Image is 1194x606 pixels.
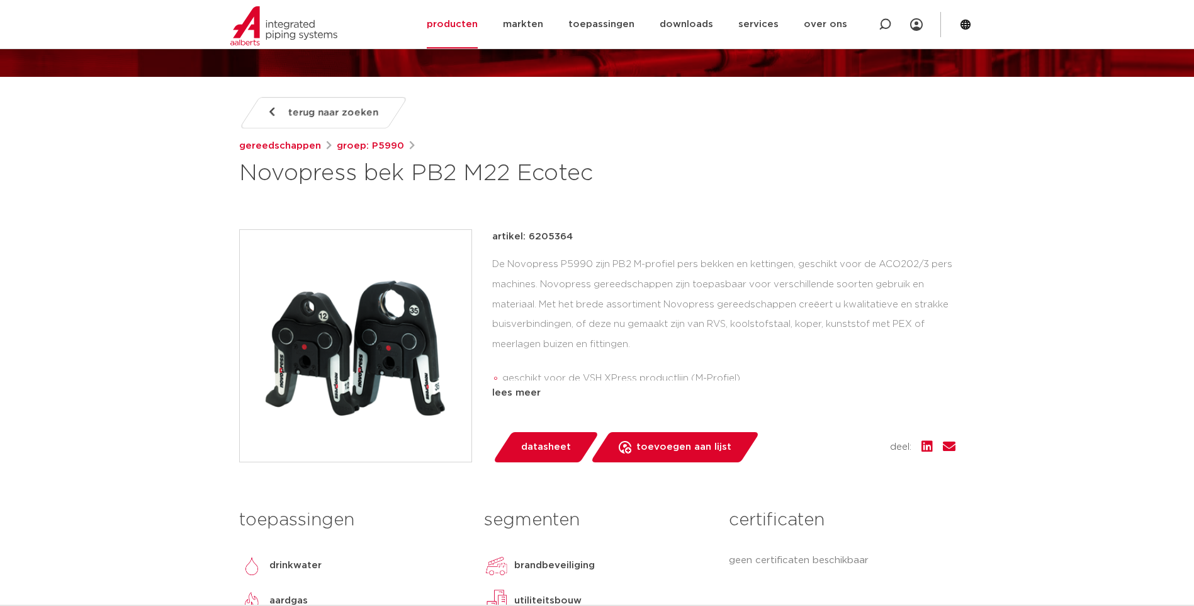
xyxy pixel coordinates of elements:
[239,508,465,533] h3: toepassingen
[729,508,955,533] h3: certificaten
[239,139,321,154] a: gereedschappen
[729,553,955,568] p: geen certificaten beschikbaar
[890,440,911,455] span: deel:
[288,103,378,123] span: terug naar zoeken
[514,558,595,573] p: brandbeveiliging
[484,508,710,533] h3: segmenten
[239,159,712,189] h1: Novopress bek PB2 M22 Ecotec
[521,437,571,457] span: datasheet
[484,553,509,578] img: brandbeveiliging
[239,97,407,129] a: terug naar zoeken
[502,369,955,389] li: geschikt voor de VSH XPress productlijn (M-Profiel)
[636,437,731,457] span: toevoegen aan lijst
[240,230,471,462] img: Product Image for Novopress bek PB2 M22 Ecotec
[492,229,573,244] p: artikel: 6205364
[492,254,955,380] div: De Novopress P5990 zijn PB2 M-profiel pers bekken en kettingen, geschikt voor de ACO202/3 pers ma...
[492,386,955,401] div: lees meer
[337,139,404,154] a: groep: P5990
[239,553,264,578] img: drinkwater
[492,432,599,462] a: datasheet
[269,558,322,573] p: drinkwater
